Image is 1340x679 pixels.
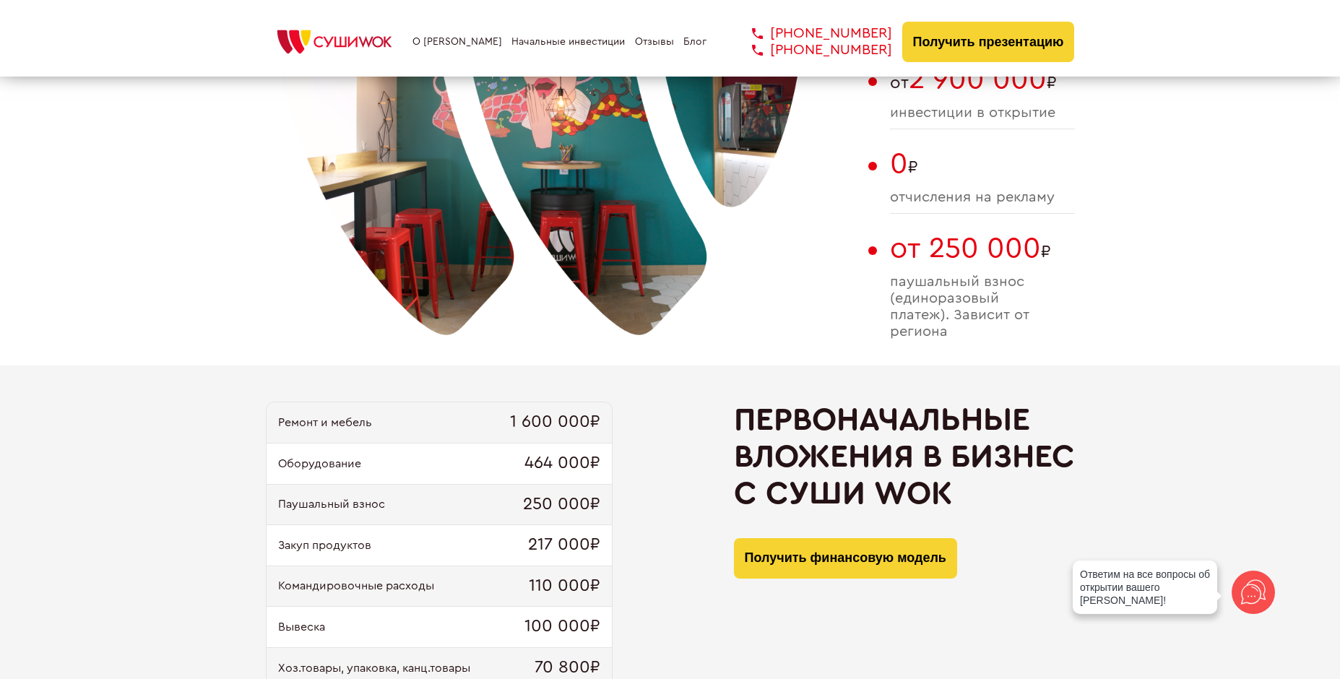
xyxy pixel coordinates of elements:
[524,454,600,474] span: 464 000₽
[909,65,1047,94] span: 2 900 000
[511,36,625,48] a: Начальные инвестиции
[278,498,385,511] span: Паушальный взнос
[635,36,674,48] a: Отзывы
[278,662,470,675] span: Хоз.товары, упаковка, канц.товары
[535,658,600,678] span: 70 800₽
[510,412,600,433] span: 1 600 000₽
[278,457,361,470] span: Оборудование
[528,535,600,555] span: 217 000₽
[902,22,1075,62] button: Получить презентацию
[890,150,908,178] span: 0
[890,189,1075,206] span: отчисления на рекламу
[278,539,371,552] span: Закуп продуктов
[266,26,403,58] img: СУШИWOK
[529,576,600,597] span: 110 000₽
[890,63,1075,96] span: от ₽
[734,538,957,579] button: Получить финансовую модель
[683,36,706,48] a: Блог
[730,25,892,42] a: [PHONE_NUMBER]
[734,402,1075,511] h2: Первоначальные вложения в бизнес с Суши Wok
[278,416,372,429] span: Ремонт и мебель
[1073,561,1217,614] div: Ответим на все вопросы об открытии вашего [PERSON_NAME]!
[890,234,1041,263] span: от 250 000
[890,147,1075,181] span: ₽
[412,36,502,48] a: О [PERSON_NAME]
[278,579,434,592] span: Командировочные расходы
[890,274,1075,340] span: паушальный взнос (единоразовый платеж). Зависит от региона
[890,232,1075,265] span: ₽
[890,105,1075,121] span: инвестиции в открытие
[278,620,325,633] span: Вывеска
[524,617,600,637] span: 100 000₽
[523,495,600,515] span: 250 000₽
[730,42,892,59] a: [PHONE_NUMBER]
